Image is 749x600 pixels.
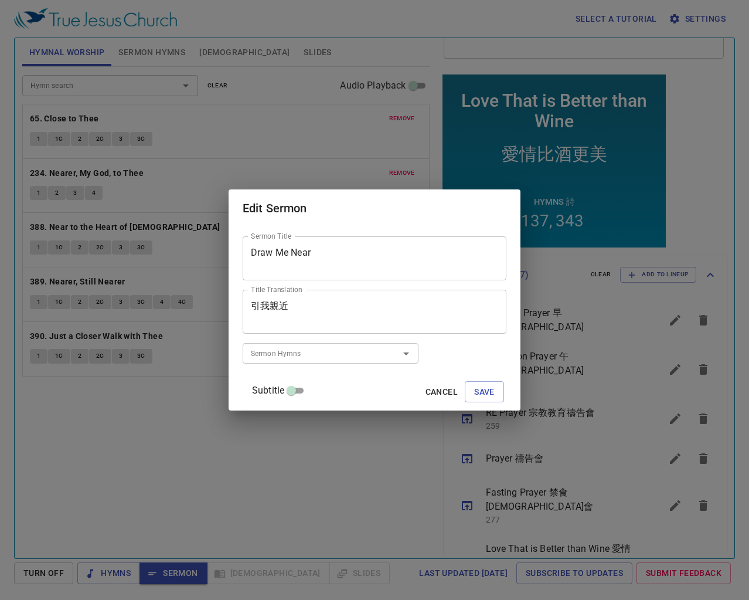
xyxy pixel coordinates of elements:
[425,385,458,399] span: Cancel
[252,384,284,398] span: Subtitle
[82,140,113,160] li: 137
[398,345,414,362] button: Open
[465,381,504,403] button: Save
[7,19,223,60] div: Love That is Better than Wine
[117,140,145,160] li: 343
[474,385,495,399] span: Save
[251,300,498,323] textarea: 引我親近
[95,126,136,137] p: Hymns 詩
[63,72,168,96] div: 愛情比酒更美
[243,199,506,218] h2: Edit Sermon
[421,381,462,403] button: Cancel
[251,247,498,269] textarea: Draw Me Near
